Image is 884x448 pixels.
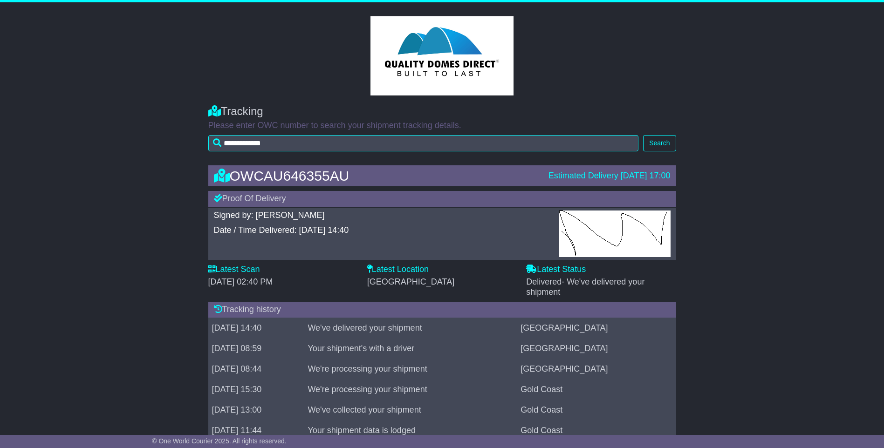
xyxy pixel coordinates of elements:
[367,265,429,275] label: Latest Location
[208,359,304,379] td: [DATE] 08:44
[209,168,544,183] div: OWCAU646355AU
[208,420,304,441] td: [DATE] 11:44
[304,318,517,338] td: We've delivered your shipment
[517,318,676,338] td: [GEOGRAPHIC_DATA]
[559,210,671,257] img: GetPodImagePublic
[152,437,287,445] span: © One World Courier 2025. All rights reserved.
[548,171,671,181] div: Estimated Delivery [DATE] 17:00
[208,265,260,275] label: Latest Scan
[304,338,517,359] td: Your shipment's with a driver
[214,210,549,221] div: Signed by: [PERSON_NAME]
[526,277,644,297] span: Delivered
[526,277,644,297] span: - We've delivered your shipment
[208,338,304,359] td: [DATE] 08:59
[517,379,676,400] td: Gold Coast
[370,16,513,95] img: GetCustomerLogo
[304,420,517,441] td: Your shipment data is lodged
[304,400,517,420] td: We've collected your shipment
[208,277,273,286] span: [DATE] 02:40 PM
[208,121,676,131] p: Please enter OWC number to search your shipment tracking details.
[526,265,586,275] label: Latest Status
[304,359,517,379] td: We're processing your shipment
[208,400,304,420] td: [DATE] 13:00
[517,420,676,441] td: Gold Coast
[304,379,517,400] td: We're processing your shipment
[208,302,676,318] div: Tracking history
[208,379,304,400] td: [DATE] 15:30
[517,338,676,359] td: [GEOGRAPHIC_DATA]
[208,105,676,118] div: Tracking
[643,135,676,151] button: Search
[208,318,304,338] td: [DATE] 14:40
[367,277,454,286] span: [GEOGRAPHIC_DATA]
[214,225,549,236] div: Date / Time Delivered: [DATE] 14:40
[208,191,676,207] div: Proof Of Delivery
[517,400,676,420] td: Gold Coast
[517,359,676,379] td: [GEOGRAPHIC_DATA]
